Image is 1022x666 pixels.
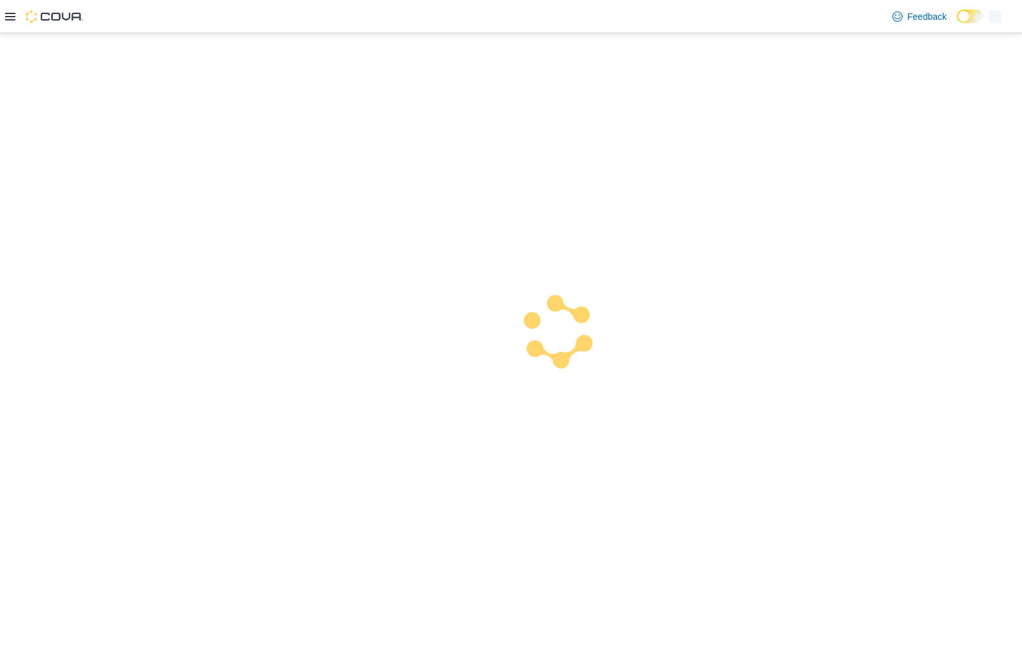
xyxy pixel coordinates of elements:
img: cova-loader [511,286,607,382]
span: Dark Mode [957,23,957,24]
a: Feedback [887,4,952,29]
span: Feedback [908,10,947,23]
img: Cova [26,10,83,23]
input: Dark Mode [957,10,984,23]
